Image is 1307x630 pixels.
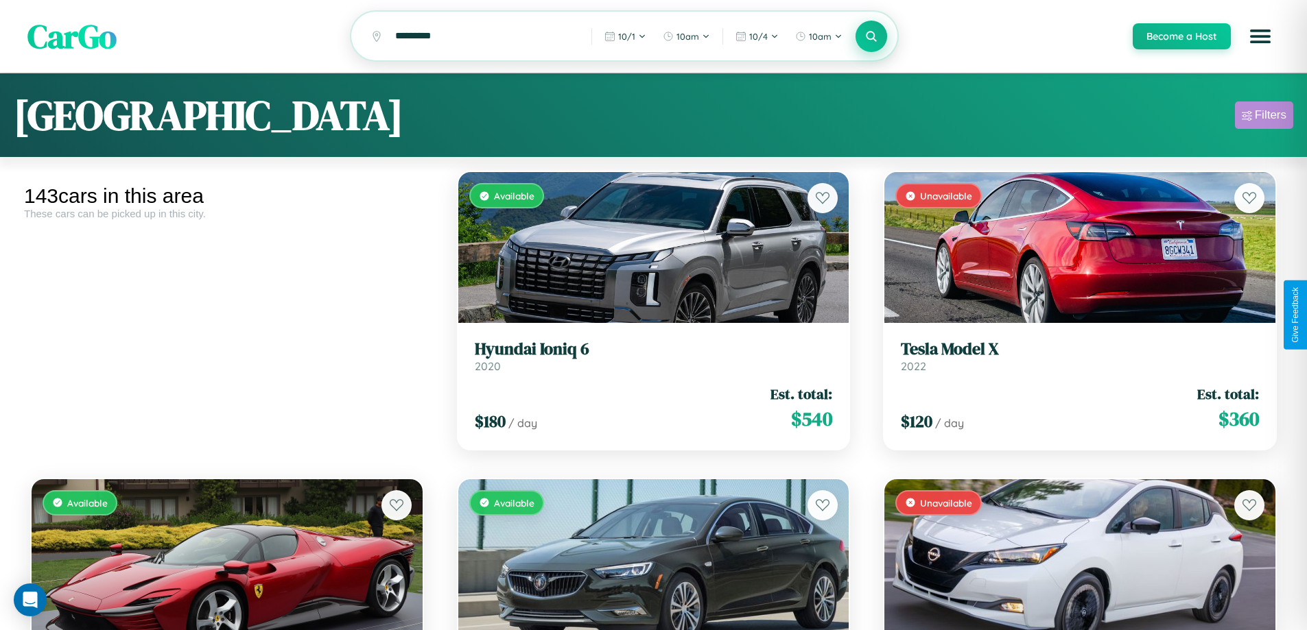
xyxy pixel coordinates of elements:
div: Give Feedback [1291,287,1300,343]
button: 10am [788,25,849,47]
div: Open Intercom Messenger [14,583,47,616]
a: Hyundai Ioniq 62020 [475,339,833,373]
span: Est. total: [1197,384,1259,404]
span: Available [494,497,534,509]
span: Unavailable [920,497,972,509]
button: Become a Host [1133,23,1231,49]
span: Available [67,497,108,509]
span: 10am [809,31,832,42]
span: Available [494,190,534,202]
h1: [GEOGRAPHIC_DATA] [14,87,403,143]
button: Open menu [1241,17,1280,56]
span: / day [508,416,537,430]
span: 10am [676,31,699,42]
a: Tesla Model X2022 [901,339,1259,373]
span: 2022 [901,359,926,373]
button: 10am [656,25,717,47]
button: Filters [1235,101,1293,129]
span: $ 180 [475,410,506,433]
span: $ 360 [1218,405,1259,433]
div: 143 cars in this area [24,184,430,208]
span: / day [935,416,964,430]
span: $ 120 [901,410,932,433]
div: Filters [1255,108,1286,122]
h3: Tesla Model X [901,339,1259,359]
span: 10 / 1 [618,31,635,42]
span: 2020 [475,359,501,373]
h3: Hyundai Ioniq 6 [475,339,833,359]
span: Unavailable [920,190,972,202]
button: 10/4 [729,25,786,47]
span: Est. total: [770,384,832,404]
button: 10/1 [598,25,653,47]
span: $ 540 [791,405,832,433]
span: CarGo [27,14,117,59]
span: 10 / 4 [749,31,768,42]
div: These cars can be picked up in this city. [24,208,430,219]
